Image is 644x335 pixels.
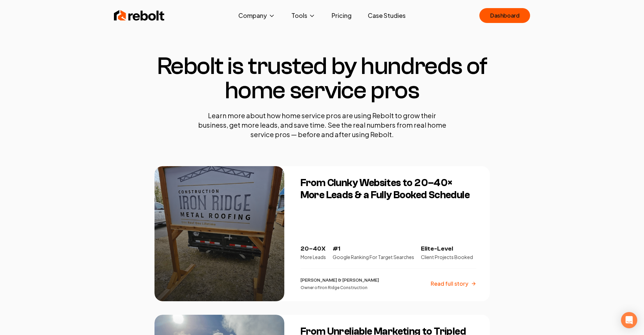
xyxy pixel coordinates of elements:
[301,177,476,201] h3: From Clunky Websites to 20–40× More Leads & a Fully Booked Schedule
[114,9,165,22] img: Rebolt Logo
[301,254,326,260] p: More Leads
[301,244,326,254] p: 20–40X
[479,8,530,23] a: Dashboard
[154,54,490,103] h1: Rebolt is trusted by hundreds of home service pros
[326,9,357,22] a: Pricing
[286,9,321,22] button: Tools
[421,244,473,254] p: Elite-Level
[333,254,414,260] p: Google Ranking For Target Searches
[621,312,637,328] div: Open Intercom Messenger
[333,244,414,254] p: #1
[194,111,451,139] p: Learn more about how home service pros are using Rebolt to grow their business, get more leads, a...
[421,254,473,260] p: Client Projects Booked
[301,277,379,284] p: [PERSON_NAME] & [PERSON_NAME]
[154,166,490,301] a: From Clunky Websites to 20–40× More Leads & a Fully Booked ScheduleFrom Clunky Websites to 20–40×...
[301,285,379,290] p: Owner of Iron Ridge Construction
[431,280,468,288] p: Read full story
[233,9,281,22] button: Company
[362,9,411,22] a: Case Studies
